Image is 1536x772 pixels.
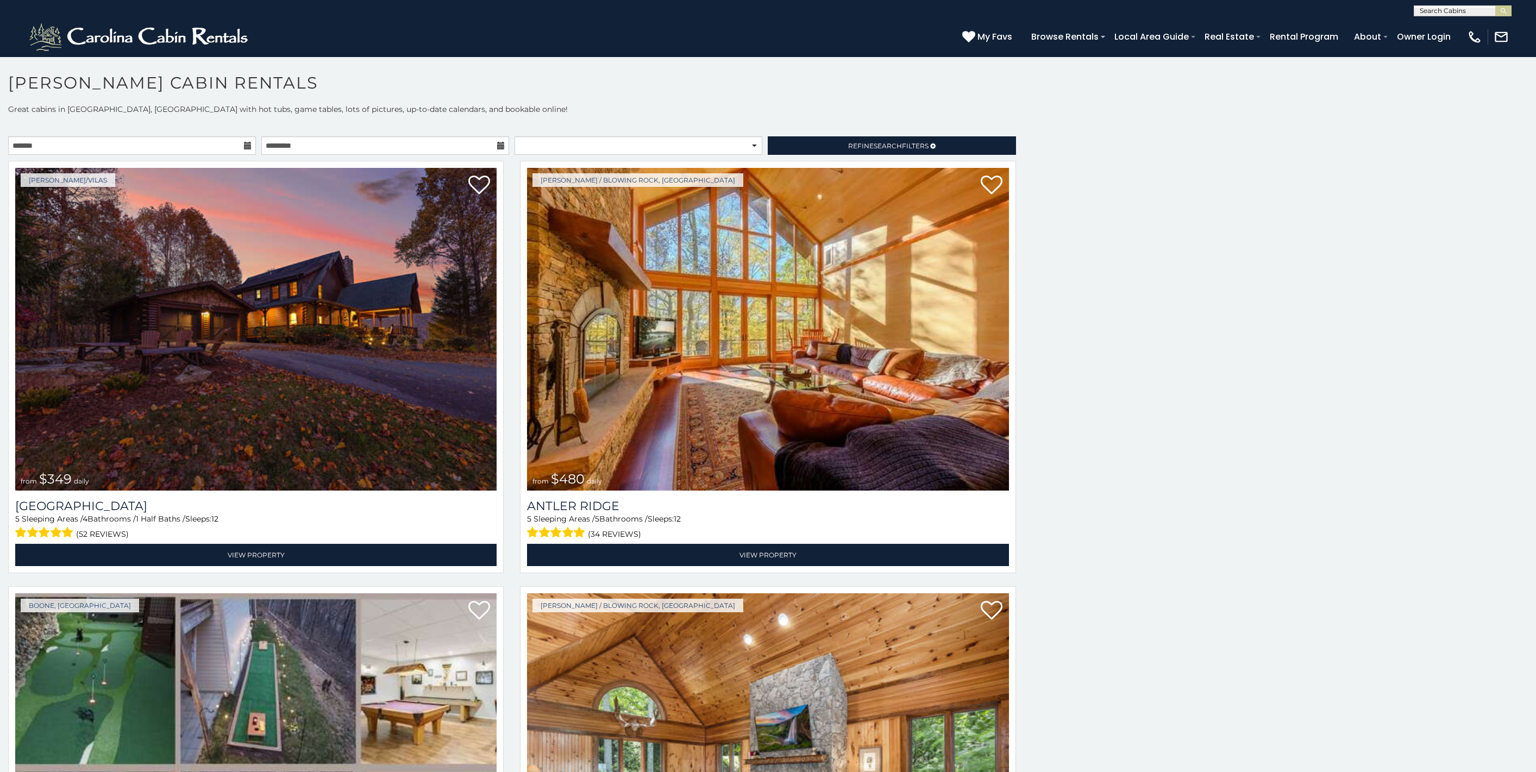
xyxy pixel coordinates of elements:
[962,30,1015,44] a: My Favs
[527,544,1008,566] a: View Property
[15,168,497,491] img: Diamond Creek Lodge
[15,513,497,541] div: Sleeping Areas / Bathrooms / Sleeps:
[74,477,89,485] span: daily
[595,514,599,524] span: 5
[21,173,115,187] a: [PERSON_NAME]/Vilas
[532,173,743,187] a: [PERSON_NAME] / Blowing Rock, [GEOGRAPHIC_DATA]
[39,471,72,487] span: $349
[848,142,929,150] span: Refine Filters
[15,499,497,513] a: [GEOGRAPHIC_DATA]
[527,514,531,524] span: 5
[15,514,20,524] span: 5
[15,168,497,491] a: Diamond Creek Lodge from $349 daily
[532,477,549,485] span: from
[527,499,1008,513] a: Antler Ridge
[768,136,1015,155] a: RefineSearchFilters
[527,513,1008,541] div: Sleeping Areas / Bathrooms / Sleeps:
[977,30,1012,43] span: My Favs
[981,174,1002,197] a: Add to favorites
[468,174,490,197] a: Add to favorites
[76,527,129,541] span: (52 reviews)
[587,477,602,485] span: daily
[1109,27,1194,46] a: Local Area Guide
[532,599,743,612] a: [PERSON_NAME] / Blowing Rock, [GEOGRAPHIC_DATA]
[981,600,1002,623] a: Add to favorites
[1199,27,1259,46] a: Real Estate
[1264,27,1344,46] a: Rental Program
[21,477,37,485] span: from
[15,499,497,513] h3: Diamond Creek Lodge
[874,142,902,150] span: Search
[15,544,497,566] a: View Property
[136,514,185,524] span: 1 Half Baths /
[551,471,585,487] span: $480
[1391,27,1456,46] a: Owner Login
[1026,27,1104,46] a: Browse Rentals
[1467,29,1482,45] img: phone-regular-white.png
[1349,27,1387,46] a: About
[674,514,681,524] span: 12
[83,514,87,524] span: 4
[211,514,218,524] span: 12
[527,168,1008,491] a: Antler Ridge from $480 daily
[527,168,1008,491] img: Antler Ridge
[1494,29,1509,45] img: mail-regular-white.png
[21,599,139,612] a: Boone, [GEOGRAPHIC_DATA]
[468,600,490,623] a: Add to favorites
[27,21,253,53] img: White-1-2.png
[588,527,641,541] span: (34 reviews)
